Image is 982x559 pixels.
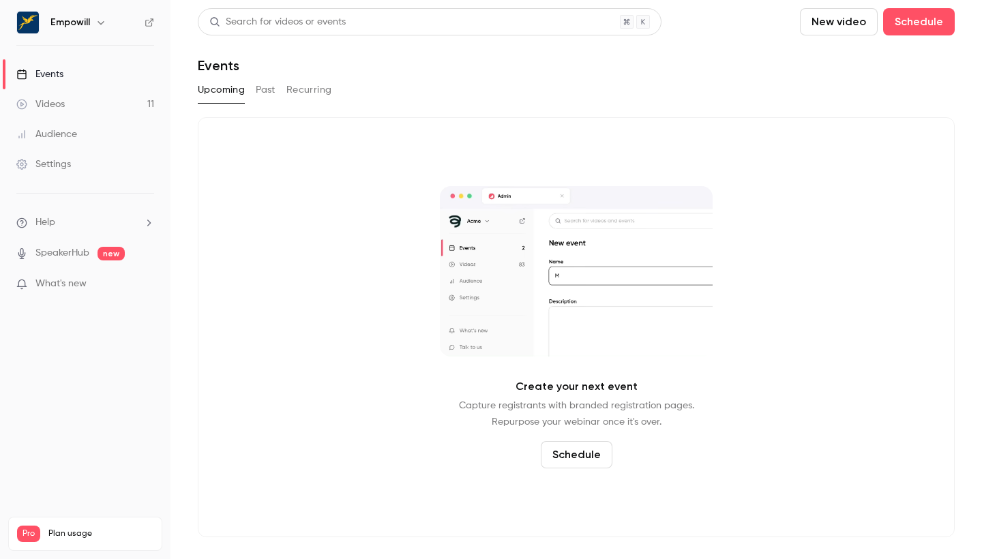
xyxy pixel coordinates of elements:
div: Search for videos or events [209,15,346,29]
iframe: Noticeable Trigger [138,278,154,290]
div: Videos [16,97,65,111]
p: Capture registrants with branded registration pages. Repurpose your webinar once it's over. [459,397,694,430]
h1: Events [198,57,239,74]
li: help-dropdown-opener [16,215,154,230]
h6: Empowill [50,16,90,29]
img: Empowill [17,12,39,33]
div: Events [16,67,63,81]
span: Pro [17,526,40,542]
div: Settings [16,157,71,171]
span: Help [35,215,55,230]
button: New video [800,8,878,35]
span: What's new [35,277,87,291]
div: Audience [16,127,77,141]
button: Schedule [541,441,612,468]
a: SpeakerHub [35,246,89,260]
span: new [98,247,125,260]
p: Create your next event [516,378,638,395]
button: Past [256,79,276,101]
button: Schedule [883,8,955,35]
button: Upcoming [198,79,245,101]
span: Plan usage [48,528,153,539]
button: Recurring [286,79,332,101]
